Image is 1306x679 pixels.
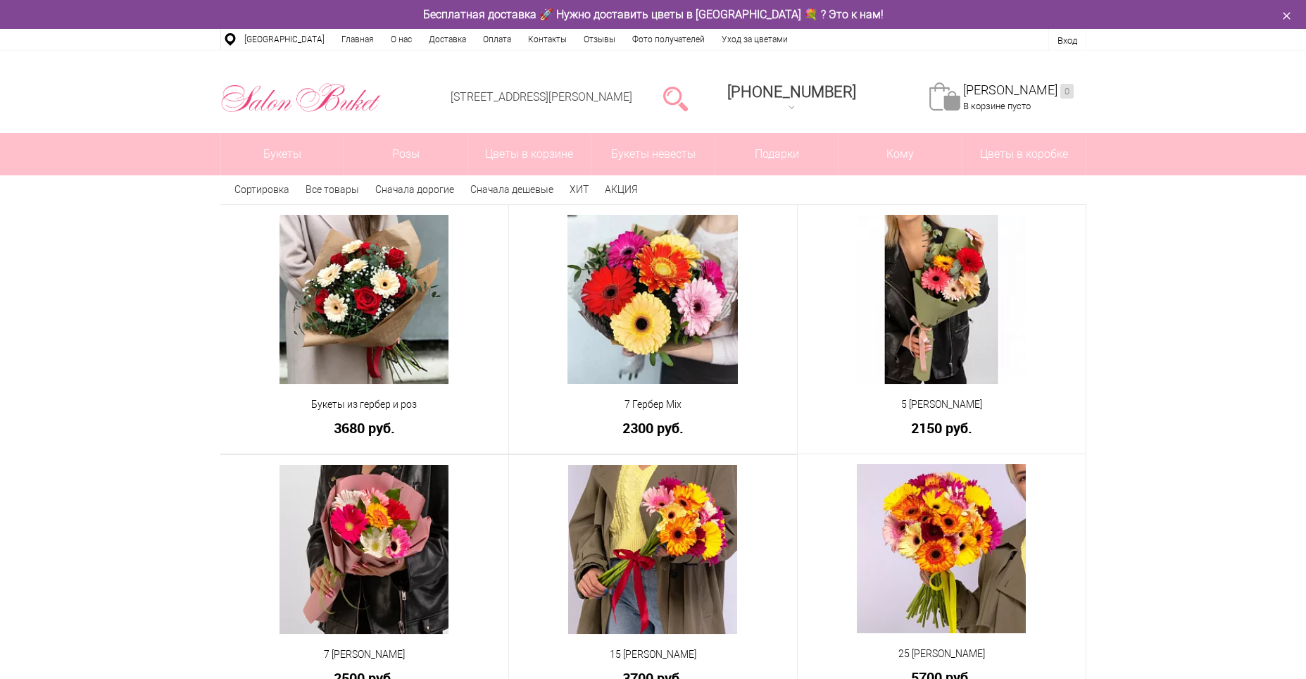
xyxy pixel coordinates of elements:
a: Вход [1057,35,1077,46]
a: Сначала дорогие [375,184,454,195]
a: Букеты [221,133,344,175]
a: Оплата [475,29,520,50]
a: АКЦИЯ [605,184,638,195]
a: 7 Гербер Mix [518,397,788,412]
a: Цветы в корзине [468,133,591,175]
a: Отзывы [575,29,624,50]
a: [PHONE_NUMBER] [719,78,865,118]
a: 7 [PERSON_NAME] [230,647,499,662]
a: 15 [PERSON_NAME] [518,647,788,662]
a: Фото получателей [624,29,713,50]
a: [GEOGRAPHIC_DATA] [236,29,333,50]
a: 3680 руб. [230,421,499,435]
a: Доставка [420,29,475,50]
img: Букеты из гербер и роз [280,215,448,384]
a: 2300 руб. [518,421,788,435]
a: Букеты невесты [591,133,715,175]
a: ХИТ [570,184,589,195]
img: Цветы Нижний Новгород [220,80,382,116]
a: Розы [344,133,467,175]
a: Букеты из гербер и роз [230,397,499,412]
a: 25 [PERSON_NAME] [807,647,1076,661]
a: Контакты [520,29,575,50]
a: Подарки [715,133,839,175]
a: 2150 руб. [807,421,1076,435]
span: Кому [839,133,962,175]
a: Сначала дешевые [470,184,553,195]
span: [PHONE_NUMBER] [727,83,856,101]
a: Главная [333,29,382,50]
img: 5 Гербер Микс [857,215,1026,384]
a: Цветы в коробке [962,133,1086,175]
span: Сортировка [234,184,289,195]
div: Бесплатная доставка 🚀 Нужно доставить цветы в [GEOGRAPHIC_DATA] 💐 ? Это к нам! [210,7,1097,22]
a: [STREET_ADDRESS][PERSON_NAME] [451,90,632,104]
a: [PERSON_NAME] [963,82,1074,99]
a: Уход за цветами [713,29,796,50]
a: О нас [382,29,420,50]
img: 25 Гербер Микс [857,464,1026,633]
span: В корзине пусто [963,101,1031,111]
a: Все товары [306,184,359,195]
img: 7 Гербер Mix [567,215,738,384]
img: 15 Гербер Микс [568,465,737,634]
a: 5 [PERSON_NAME] [807,397,1076,412]
ins: 0 [1060,84,1074,99]
img: 7 Гербер Микс [280,465,448,634]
